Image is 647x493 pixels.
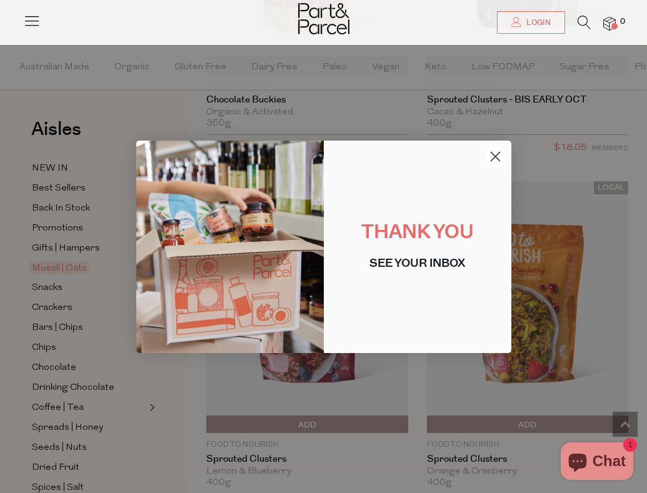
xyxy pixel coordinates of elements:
span: SEE YOUR INBOX [369,259,465,270]
img: Part&Parcel [298,3,349,34]
inbox-online-store-chat: Shopify online store chat [557,442,637,483]
a: 0 [603,17,616,30]
button: Close dialog [484,146,506,167]
span: 0 [617,16,628,27]
span: Login [523,17,551,28]
span: THANK YOU [361,224,474,243]
a: Login [497,11,565,34]
img: 1625d8db-003b-427e-bd35-278c4d7a1e35.jpeg [136,141,324,353]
